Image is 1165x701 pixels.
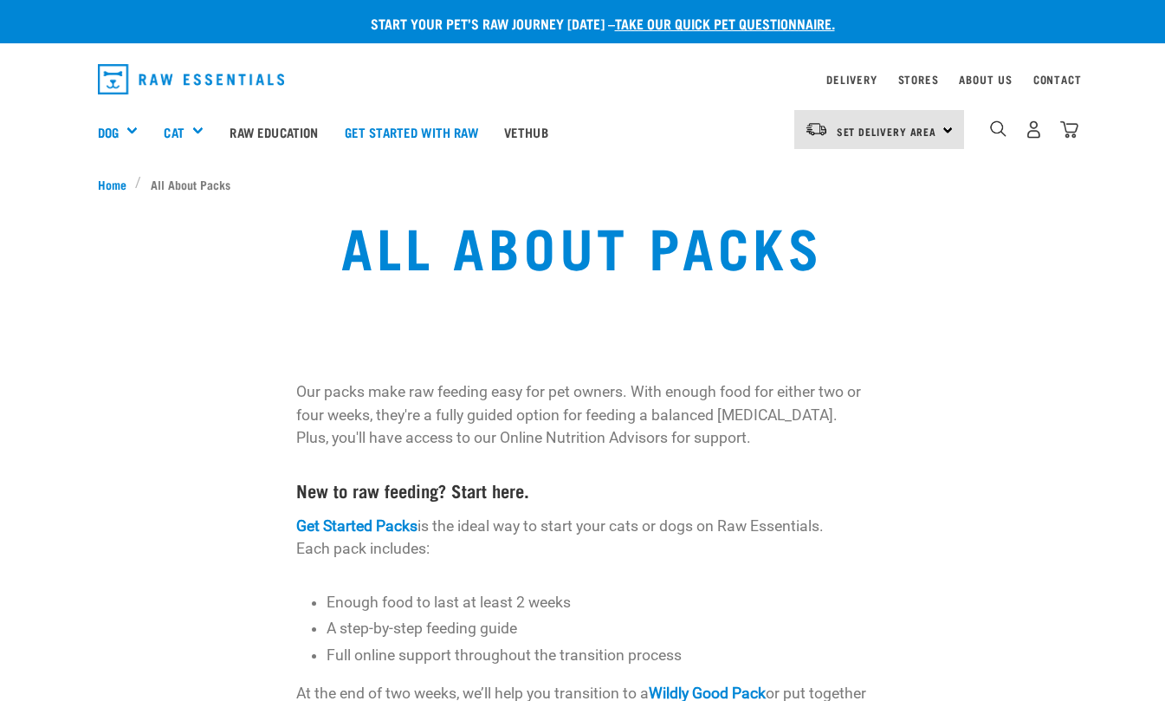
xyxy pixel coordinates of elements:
img: home-icon-1@2x.png [990,120,1006,137]
span: Set Delivery Area [837,128,937,134]
a: Contact [1033,76,1082,82]
a: Raw Education [217,97,331,166]
img: home-icon@2x.png [1060,120,1078,139]
a: Get Started Packs [296,517,417,535]
nav: dropdown navigation [84,57,1082,101]
nav: breadcrumbs [98,175,1068,193]
a: Cat [164,122,184,142]
a: Vethub [491,97,561,166]
img: Raw Essentials Logo [98,64,285,94]
a: Get started with Raw [332,97,491,166]
p: Enough food to last at least 2 weeks [327,591,868,613]
a: take our quick pet questionnaire. [615,19,835,27]
h1: All About Packs [225,214,940,276]
p: Full online support throughout the transition process [327,644,868,666]
a: About Us [959,76,1012,82]
a: Stores [898,76,939,82]
p: Our packs make raw feeding easy for pet owners. With enough food for either two or four weeks, th... [296,380,869,449]
span: Home [98,175,126,193]
p: A step-by-step feeding guide [327,617,868,639]
a: Home [98,175,136,193]
a: Delivery [826,76,877,82]
img: van-moving.png [805,121,828,137]
img: user.png [1025,120,1043,139]
a: Dog [98,122,119,142]
p: is the ideal way to start your cats or dogs on Raw Essentials. Each pack includes: [296,515,869,561]
h4: New to raw feeding? Start here. [296,480,869,500]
